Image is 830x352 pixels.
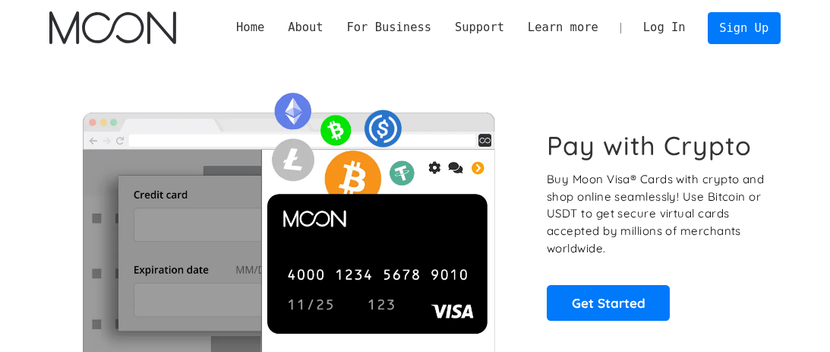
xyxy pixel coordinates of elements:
a: Log In [631,13,697,43]
p: Buy Moon Visa® Cards with crypto and shop online seamlessly! Use Bitcoin or USDT to get secure vi... [547,171,765,257]
div: Support [455,19,504,36]
div: Support [443,19,516,36]
div: About [288,19,323,36]
img: Moon Logo [49,11,176,44]
div: For Business [335,19,443,36]
div: Learn more [528,19,598,36]
h1: Pay with Crypto [547,130,752,161]
a: home [49,11,176,44]
a: Home [225,19,276,36]
div: Learn more [516,19,610,36]
a: Get Started [547,285,670,320]
div: For Business [347,19,432,36]
a: Sign Up [708,12,781,44]
div: About [276,19,335,36]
